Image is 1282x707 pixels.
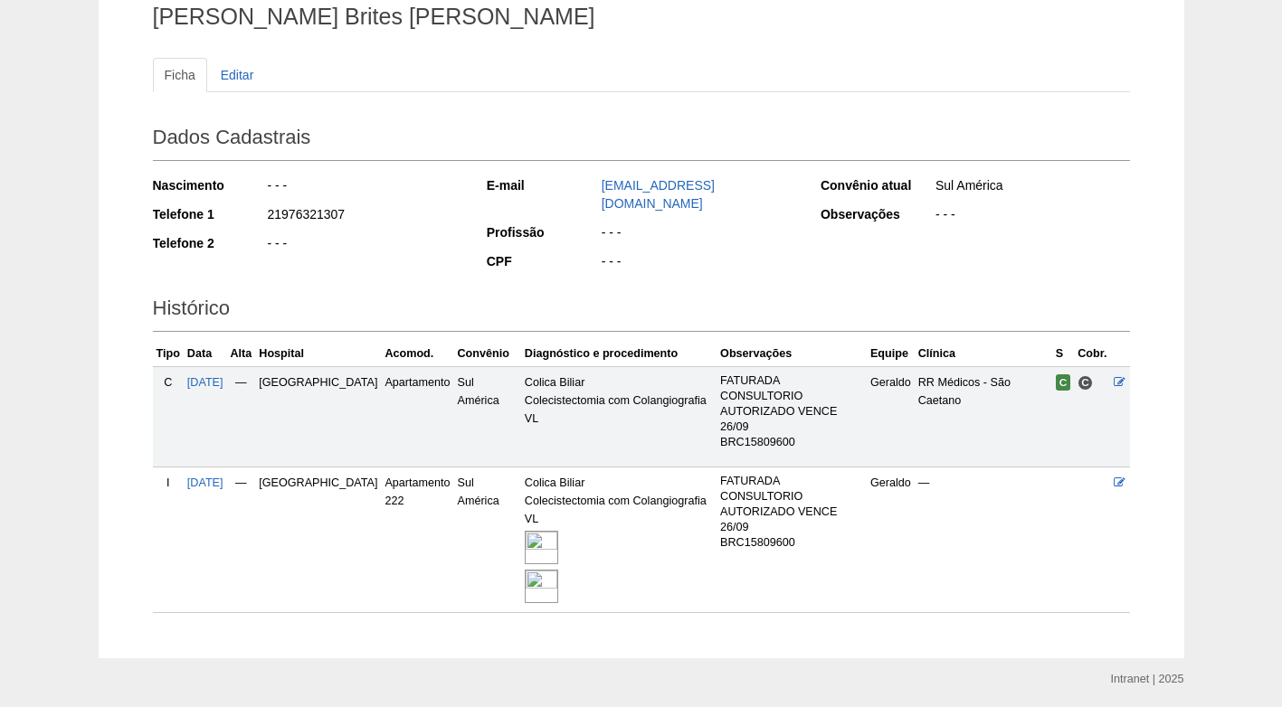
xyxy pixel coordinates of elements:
div: Convênio atual [821,176,934,194]
td: Sul América [454,467,521,613]
th: Data [184,341,227,367]
div: - - - [934,205,1130,228]
div: Sul América [934,176,1130,199]
th: Tipo [153,341,184,367]
td: [GEOGRAPHIC_DATA] [255,366,381,467]
p: FATURADA CONSULTORIO AUTORIZADO VENCE 26/09 BRC15809600 [720,373,863,450]
td: Colica Biliar Colecistectomia com Colangiografia VL [521,467,717,613]
div: Nascimento [153,176,266,194]
h2: Dados Cadastrais [153,119,1130,161]
th: Alta [227,341,256,367]
div: CPF [487,252,600,270]
div: E-mail [487,176,600,194]
span: Confirmada [1056,374,1071,391]
td: Apartamento 222 [381,467,453,613]
th: Cobr. [1074,341,1110,367]
div: C [157,373,180,391]
td: [GEOGRAPHIC_DATA] [255,467,381,613]
div: - - - [266,176,462,199]
td: Apartamento [381,366,453,467]
td: Geraldo [867,467,915,613]
a: Ficha [153,58,207,92]
span: Consultório [1078,375,1093,391]
td: Geraldo [867,366,915,467]
td: RR Médicos - São Caetano [915,366,1052,467]
th: S [1052,341,1075,367]
div: - - - [600,223,796,246]
th: Convênio [454,341,521,367]
td: Sul América [454,366,521,467]
td: — [227,467,256,613]
a: [EMAIL_ADDRESS][DOMAIN_NAME] [602,178,715,211]
td: — [915,467,1052,613]
th: Observações [717,341,867,367]
div: Telefone 1 [153,205,266,223]
div: 21976321307 [266,205,462,228]
div: Intranet | 2025 [1111,670,1184,688]
td: Colica Biliar Colecistectomia com Colangiografia VL [521,366,717,467]
a: [DATE] [187,476,223,489]
div: - - - [600,252,796,275]
th: Equipe [867,341,915,367]
div: Telefone 2 [153,234,266,252]
td: — [227,366,256,467]
div: Observações [821,205,934,223]
a: Editar [209,58,266,92]
div: I [157,474,180,492]
th: Clínica [915,341,1052,367]
h2: Histórico [153,290,1130,332]
a: [DATE] [187,376,223,389]
h1: [PERSON_NAME] Brites [PERSON_NAME] [153,5,1130,28]
th: Hospital [255,341,381,367]
th: Diagnóstico e procedimento [521,341,717,367]
div: Profissão [487,223,600,241]
th: Acomod. [381,341,453,367]
div: - - - [266,234,462,257]
p: FATURADA CONSULTORIO AUTORIZADO VENCE 26/09 BRC15809600 [720,474,863,551]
